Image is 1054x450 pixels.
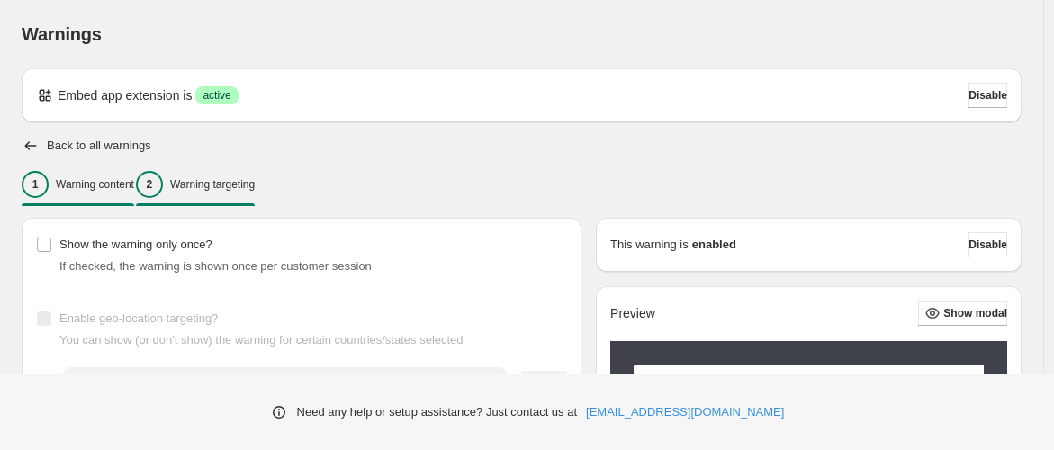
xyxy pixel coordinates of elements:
[968,238,1007,252] span: Disable
[59,238,212,251] span: Show the warning only once?
[58,86,192,104] p: Embed app extension is
[56,177,134,192] p: Warning content
[968,232,1007,257] button: Disable
[47,139,151,153] h2: Back to all warnings
[22,171,49,198] div: 1
[968,88,1007,103] span: Disable
[203,88,230,103] span: active
[610,306,655,321] h2: Preview
[22,24,102,44] span: Warnings
[586,403,784,421] a: [EMAIL_ADDRESS][DOMAIN_NAME]
[918,301,1007,326] button: Show modal
[136,171,163,198] div: 2
[59,333,464,346] span: You can show (or don't show) the warning for certain countries/states selected
[59,259,372,273] span: If checked, the warning is shown once per customer session
[943,306,1007,320] span: Show modal
[136,166,255,203] button: 2Warning targeting
[692,236,736,254] strong: enabled
[968,83,1007,108] button: Disable
[610,236,689,254] p: This warning is
[59,311,218,325] span: Enable geo-location targeting?
[170,177,255,192] p: Warning targeting
[22,166,134,203] button: 1Warning content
